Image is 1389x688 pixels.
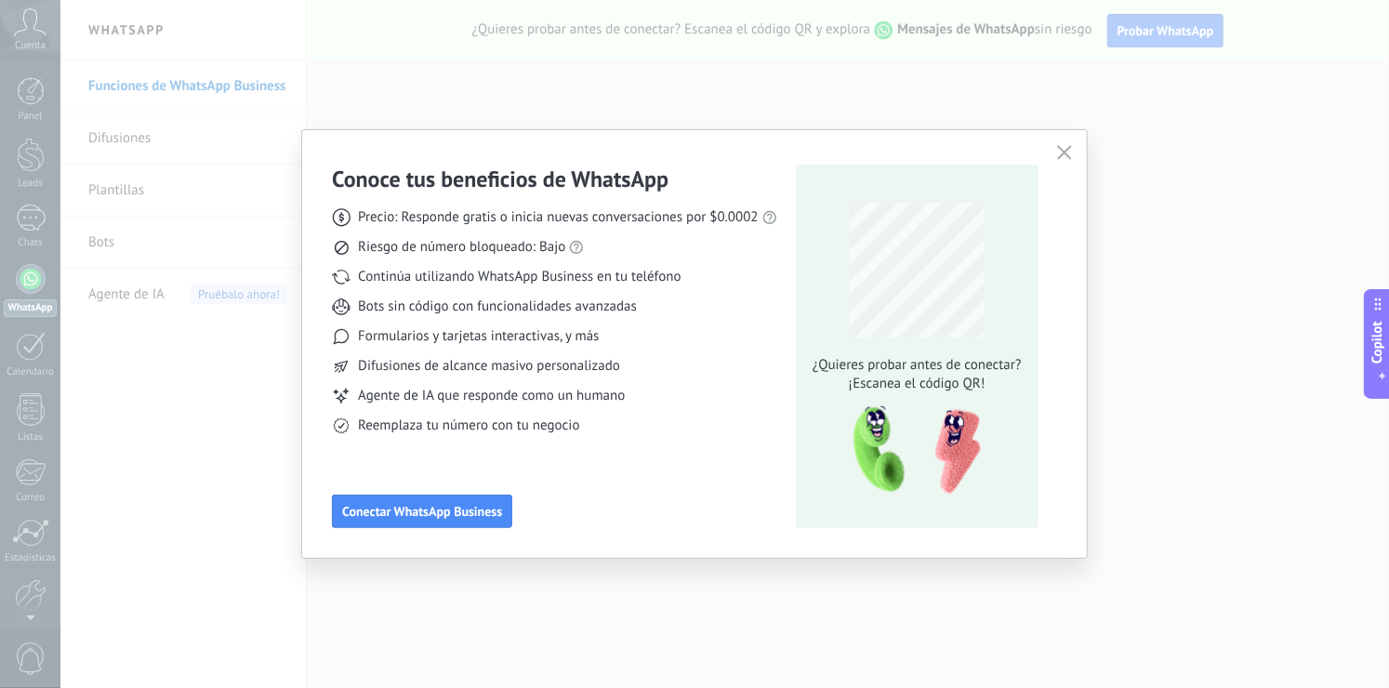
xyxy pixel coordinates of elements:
span: Formularios y tarjetas interactivas, y más [358,327,599,346]
h3: Conoce tus beneficios de WhatsApp [332,165,668,193]
span: Reemplaza tu número con tu negocio [358,417,579,435]
span: ¿Quieres probar antes de conectar? [807,356,1026,375]
span: Continúa utilizando WhatsApp Business en tu teléfono [358,268,681,286]
button: Conectar WhatsApp Business [332,495,512,528]
span: Precio: Responde gratis o inicia nuevas conversaciones por $0.0002 [358,208,759,227]
img: qr-pic-1x.png [838,401,985,500]
span: ¡Escanea el código QR! [807,375,1026,393]
span: Difusiones de alcance masivo personalizado [358,357,620,376]
span: Agente de IA que responde como un humano [358,387,625,405]
span: Copilot [1369,322,1387,364]
span: Riesgo de número bloqueado: Bajo [358,238,565,257]
span: Bots sin código con funcionalidades avanzadas [358,298,637,316]
span: Conectar WhatsApp Business [342,505,502,518]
